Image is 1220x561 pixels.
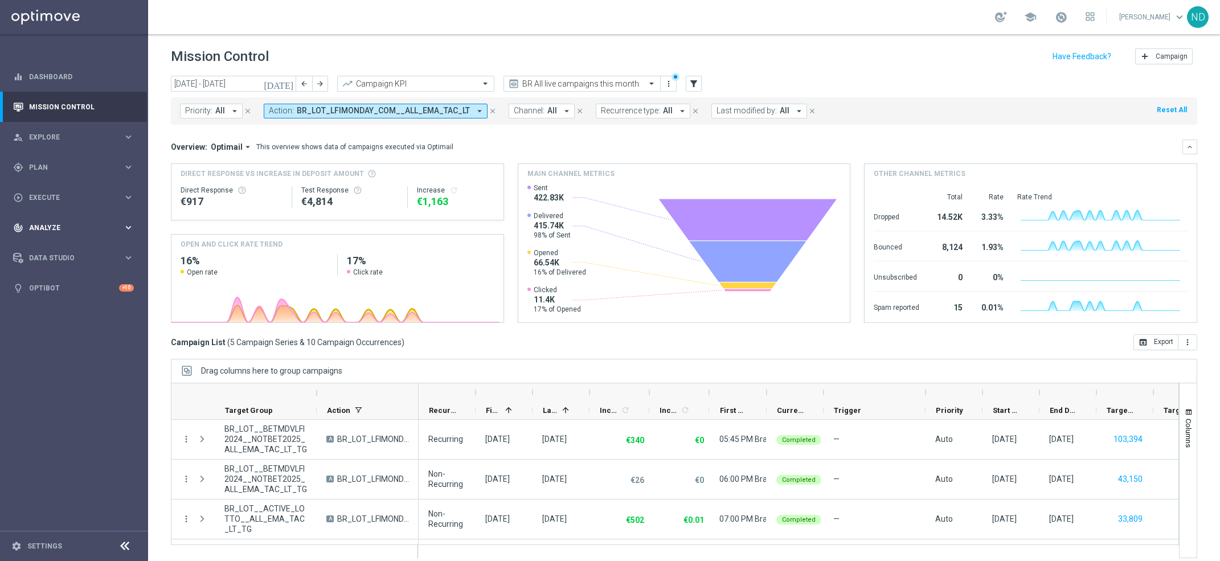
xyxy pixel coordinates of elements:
div: Row Groups [201,366,342,375]
div: €4,814 [301,195,398,208]
span: Delivered [534,211,571,220]
i: keyboard_arrow_right [123,222,134,233]
span: Plan [29,164,123,171]
button: more_vert [181,474,191,484]
span: Calculate column [619,404,630,416]
div: Total [933,193,963,202]
i: arrow_drop_down [794,106,804,116]
div: Non-Recurring [428,509,466,529]
button: filter_alt [686,76,702,92]
div: Test Response [301,186,398,195]
colored-tag: Completed [776,514,821,525]
i: more_vert [664,79,673,88]
h3: Campaign List [171,337,404,347]
multiple-options-button: Export to CSV [1133,337,1197,346]
button: more_vert [663,77,674,91]
span: ( [227,337,230,347]
span: 66.54K [534,257,586,268]
div: Data Studio keyboard_arrow_right [13,253,134,263]
div: Press SPACE to select this row. [171,420,419,460]
div: 0.01% [976,297,1004,316]
span: Targeted Average KPI [1164,406,1191,415]
span: 16% of Delivered [534,268,586,277]
div: 07 Aug 2025, Thursday [485,434,510,444]
span: Columns [1184,419,1193,448]
span: school [1024,11,1037,23]
div: 11 Aug 2025, Monday [992,474,1017,484]
i: keyboard_arrow_right [123,162,134,173]
button: Last modified by: All arrow_drop_down [711,104,807,118]
a: Optibot [29,273,119,303]
colored-tag: Completed [776,474,821,485]
i: close [576,107,584,115]
button: arrow_back [296,76,312,92]
span: Action: [269,106,294,116]
button: more_vert [181,434,191,444]
span: — [833,514,840,523]
div: 11 Aug 2025, Monday [1049,474,1074,484]
div: 3.33% [976,207,1004,225]
button: open_in_browser Export [1133,334,1178,350]
i: refresh [621,406,630,415]
div: Explore [13,132,123,142]
button: gps_fixed Plan keyboard_arrow_right [13,163,134,172]
button: more_vert [181,514,191,524]
div: 11 Aug 2025, Monday [485,474,510,484]
button: refresh [449,186,458,195]
span: 05:45 PM Brasilia Standard Time (Sao Paulo) (UTC -03:00) [719,435,969,444]
div: 11 Aug 2025, Monday [992,514,1017,524]
p: €0 [695,475,704,485]
span: First Send Time [720,406,747,415]
span: Explore [29,134,123,141]
i: arrow_drop_down [474,106,485,116]
span: BR_LOT_LFIMONDAY_COM__ALL_EMA_TAC_LT [337,474,409,484]
span: Start Date [993,406,1020,415]
div: 8,124 [933,237,963,255]
span: First in Range [486,406,501,415]
div: Rate Trend [1017,193,1188,202]
i: close [808,107,816,115]
i: close [691,107,699,115]
div: track_changes Analyze keyboard_arrow_right [13,223,134,232]
span: Campaign [1156,52,1188,60]
a: Mission Control [29,92,134,122]
div: Dropped [874,207,919,225]
span: All [215,106,225,116]
i: refresh [681,406,690,415]
input: Select date range [171,76,296,92]
i: filter_alt [689,79,699,89]
h3: Overview: [171,142,207,152]
i: gps_fixed [13,162,23,173]
a: Dashboard [29,62,134,92]
div: 15 [933,297,963,316]
button: Priority: All arrow_drop_down [180,104,243,118]
i: equalizer [13,72,23,82]
span: Priority: [185,106,212,116]
button: close [488,105,498,117]
span: Execute [29,194,123,201]
div: 14.52K [933,207,963,225]
span: Auto [935,435,953,444]
i: close [244,107,252,115]
span: 5 Campaign Series & 10 Campaign Occurrences [230,337,402,347]
span: Recurrence type: [601,106,660,116]
span: Targeted Customers [1107,406,1134,415]
span: keyboard_arrow_down [1173,11,1186,23]
div: Dashboard [13,62,134,92]
span: Last in Range [543,406,558,415]
div: Bounced [874,237,919,255]
span: Last modified by: [717,106,777,116]
a: [PERSON_NAME]keyboard_arrow_down [1118,9,1187,26]
span: Analyze [29,224,123,231]
div: lightbulb Optibot +10 [13,284,134,293]
div: Direct Response [181,186,283,195]
div: 11 Aug 2025, Monday [1049,514,1074,524]
div: play_circle_outline Execute keyboard_arrow_right [13,193,134,202]
i: arrow_drop_down [677,106,687,116]
i: keyboard_arrow_down [1186,143,1194,151]
span: 17% of Opened [534,305,581,314]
